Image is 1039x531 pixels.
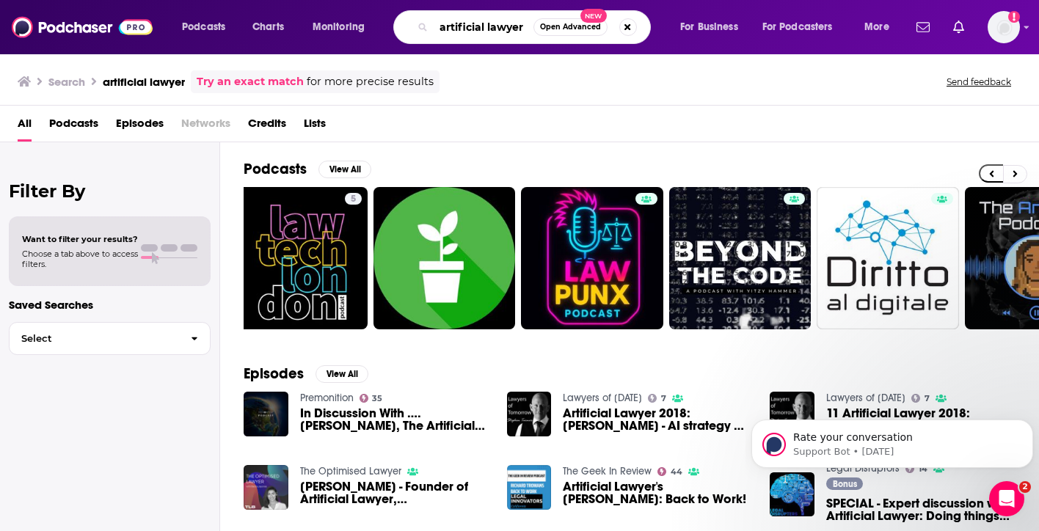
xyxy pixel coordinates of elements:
[300,480,489,505] span: [PERSON_NAME] - Founder of Artificial Lawyer, TromansConsulting, and Changing Legal
[942,76,1016,88] button: Send feedback
[300,392,354,404] a: Premonition
[244,465,288,510] img: Richard Tromans - Founder of Artificial Lawyer, TromansConsulting, and Changing Legal
[563,465,652,477] a: The Geek In Review
[563,480,752,505] span: Artificial Lawyer's [PERSON_NAME]: Back to Work!
[657,467,682,476] a: 44
[225,187,368,329] a: 5
[316,365,368,383] button: View All
[244,160,371,178] a: PodcastsView All
[103,75,185,89] h3: artificial lawyer
[48,75,85,89] h3: Search
[345,193,362,205] a: 5
[243,15,293,39] a: Charts
[580,9,607,23] span: New
[300,465,401,477] a: The Optimised Lawyer
[407,10,665,44] div: Search podcasts, credits, & more...
[9,180,211,202] h2: Filter By
[671,469,682,475] span: 44
[988,11,1020,43] button: Show profile menu
[360,394,383,403] a: 35
[302,15,384,39] button: open menu
[563,407,752,432] span: Artificial Lawyer 2018: [PERSON_NAME] - AI strategy & implementation
[988,11,1020,43] span: Logged in as AlkaNara
[507,465,552,510] img: Artificial Lawyer's Richard Tromans: Back to Work!
[197,73,304,90] a: Try an exact match
[762,17,833,37] span: For Podcasters
[172,15,244,39] button: open menu
[181,111,230,142] span: Networks
[116,111,164,142] a: Episodes
[372,395,382,402] span: 35
[248,111,286,142] a: Credits
[313,17,365,37] span: Monitoring
[540,23,601,31] span: Open Advanced
[10,334,179,343] span: Select
[300,407,489,432] span: In Discussion With …. [PERSON_NAME], The Artificial Lawyer
[300,480,489,505] a: Richard Tromans - Founder of Artificial Lawyer, TromansConsulting, and Changing Legal
[911,15,936,40] a: Show notifications dropdown
[947,15,970,40] a: Show notifications dropdown
[244,160,307,178] h2: Podcasts
[648,394,666,403] a: 7
[318,161,371,178] button: View All
[12,13,153,41] img: Podchaser - Follow, Share and Rate Podcasts
[770,472,814,517] img: SPECIAL - Expert discussion with Artificial Lawyer: Doing things differently in legal
[18,111,32,142] a: All
[745,389,1039,491] iframe: Intercom notifications message
[563,407,752,432] a: Artificial Lawyer 2018: Richard Tromans - AI strategy & implementation
[753,15,854,39] button: open menu
[49,111,98,142] a: Podcasts
[434,15,533,39] input: Search podcasts, credits, & more...
[182,17,225,37] span: Podcasts
[680,17,738,37] span: For Business
[252,17,284,37] span: Charts
[244,365,368,383] a: EpisodesView All
[307,73,434,90] span: for more precise results
[22,249,138,269] span: Choose a tab above to access filters.
[670,15,757,39] button: open menu
[826,497,1016,522] a: SPECIAL - Expert discussion with Artificial Lawyer: Doing things differently in legal
[244,392,288,436] img: In Discussion With …. Richard Tromans, The Artificial Lawyer
[1008,11,1020,23] svg: Add a profile image
[661,395,666,402] span: 7
[989,481,1024,516] iframe: Intercom live chat
[300,407,489,432] a: In Discussion With …. Richard Tromans, The Artificial Lawyer
[533,18,608,36] button: Open AdvancedNew
[1019,481,1031,493] span: 2
[244,365,304,383] h2: Episodes
[9,322,211,355] button: Select
[351,192,356,207] span: 5
[563,392,642,404] a: Lawyers of Tomorrow
[988,11,1020,43] img: User Profile
[9,298,211,312] p: Saved Searches
[304,111,326,142] a: Lists
[22,234,138,244] span: Want to filter your results?
[864,17,889,37] span: More
[854,15,908,39] button: open menu
[563,480,752,505] a: Artificial Lawyer's Richard Tromans: Back to Work!
[507,392,552,436] img: Artificial Lawyer 2018: Richard Tromans - AI strategy & implementation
